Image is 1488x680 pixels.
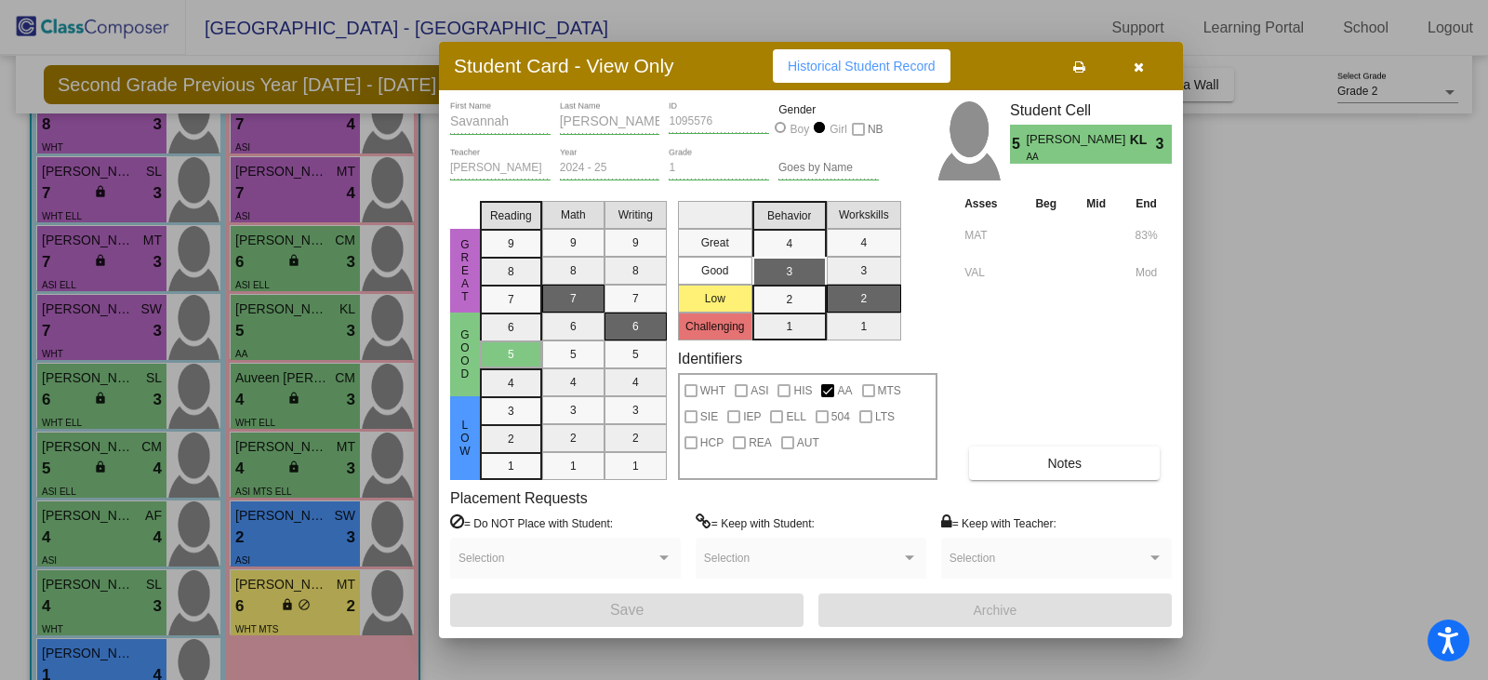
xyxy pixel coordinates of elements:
[610,602,644,618] span: Save
[696,513,815,532] label: = Keep with Student:
[868,118,883,140] span: NB
[831,406,850,428] span: 504
[974,603,1017,618] span: Archive
[751,380,768,402] span: ASI
[700,380,725,402] span: WHT
[700,406,718,428] span: SIE
[1026,150,1116,164] span: AA
[964,259,1016,287] input: assessment
[875,406,895,428] span: LTS
[793,380,812,402] span: HIS
[1026,130,1129,150] span: [PERSON_NAME]
[669,162,769,175] input: grade
[778,162,879,175] input: goes by name
[1047,456,1082,471] span: Notes
[1010,101,1172,119] h3: Student Cell
[788,59,936,73] span: Historical Student Record
[1121,193,1172,214] th: End
[829,121,847,138] div: Girl
[878,380,901,402] span: MTS
[457,238,473,303] span: Great
[797,432,819,454] span: AUT
[560,162,660,175] input: year
[941,513,1056,532] label: = Keep with Teacher:
[1156,133,1172,155] span: 3
[457,328,473,380] span: Good
[969,447,1160,480] button: Notes
[743,406,761,428] span: IEP
[669,115,769,128] input: Enter ID
[749,432,772,454] span: REA
[1130,130,1156,150] span: KL
[964,221,1016,249] input: assessment
[818,593,1172,627] button: Archive
[457,419,473,458] span: Low
[678,350,742,367] label: Identifiers
[450,593,804,627] button: Save
[450,513,613,532] label: = Do NOT Place with Student:
[1071,193,1121,214] th: Mid
[960,193,1020,214] th: Asses
[1010,133,1026,155] span: 5
[773,49,950,83] button: Historical Student Record
[1020,193,1071,214] th: Beg
[778,101,879,118] mat-label: Gender
[786,406,805,428] span: ELL
[450,162,551,175] input: teacher
[454,54,674,77] h3: Student Card - View Only
[700,432,724,454] span: HCP
[837,380,852,402] span: AA
[450,489,588,507] label: Placement Requests
[790,121,810,138] div: Boy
